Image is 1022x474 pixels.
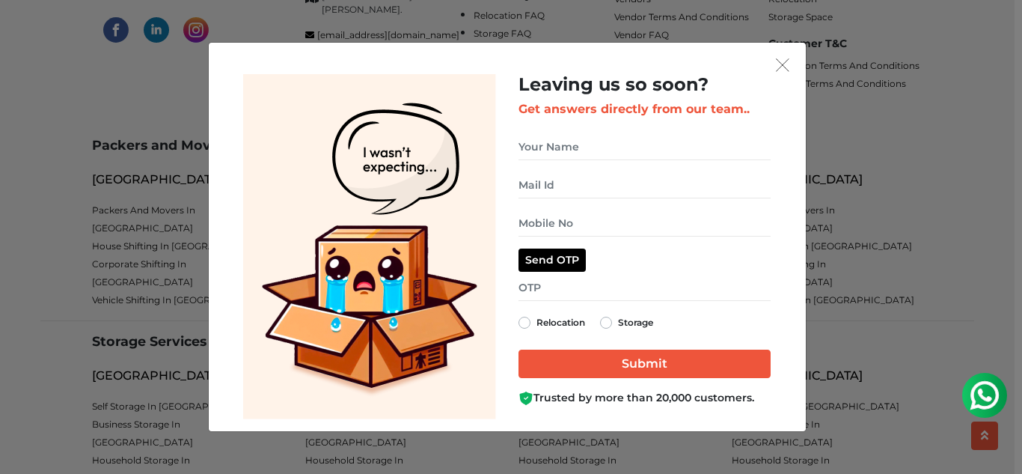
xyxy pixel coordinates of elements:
h2: Leaving us so soon? [518,74,771,96]
input: Mobile No [518,210,771,237]
label: Storage [618,314,653,332]
h3: Get answers directly from our team.. [518,102,771,116]
input: OTP [518,275,771,301]
div: Trusted by more than 20,000 customers. [518,390,771,406]
input: Mail Id [518,172,771,198]
input: Your Name [518,134,771,160]
label: Relocation [536,314,585,332]
input: Submit [518,350,771,378]
img: whatsapp-icon.svg [15,15,45,45]
img: Lead Welcome Image [243,74,496,419]
img: Boxigo Customer Shield [518,391,533,406]
button: Send OTP [518,249,586,272]
img: exit [776,58,789,72]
